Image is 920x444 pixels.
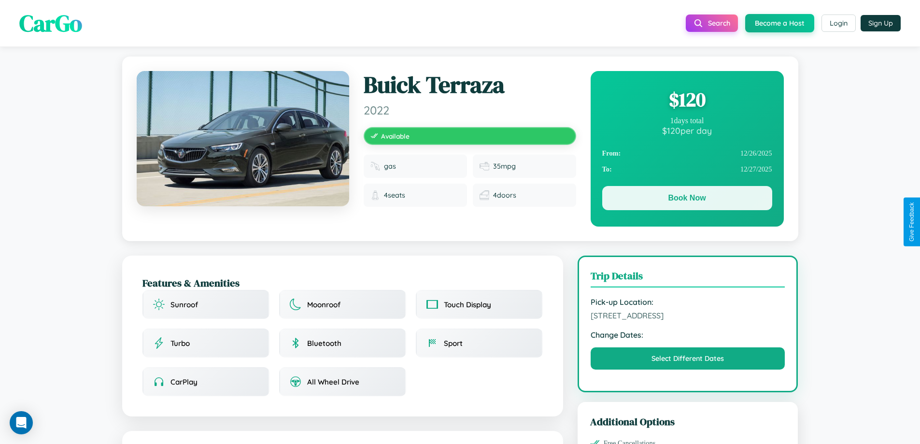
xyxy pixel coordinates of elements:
h1: Buick Terraza [364,71,576,99]
button: Sign Up [861,15,901,31]
span: Turbo [170,339,190,348]
strong: Pick-up Location: [591,297,785,307]
button: Book Now [602,186,772,210]
div: 12 / 27 / 2025 [602,161,772,177]
span: Touch Display [444,300,491,309]
span: 2022 [364,103,576,117]
span: 4 doors [493,191,516,200]
span: Moonroof [307,300,340,309]
span: CarGo [19,7,82,39]
img: Fuel type [370,161,380,171]
img: Fuel efficiency [480,161,489,171]
div: Open Intercom Messenger [10,411,33,434]
span: CarPlay [170,377,198,387]
div: $ 120 per day [602,125,772,136]
div: 12 / 26 / 2025 [602,145,772,161]
button: Become a Host [745,14,814,32]
h3: Trip Details [591,269,785,287]
strong: To: [602,165,612,173]
strong: From: [602,149,621,158]
button: Search [686,14,738,32]
span: 4 seats [384,191,405,200]
span: Search [708,19,730,28]
span: Bluetooth [307,339,341,348]
span: gas [384,162,396,171]
span: [STREET_ADDRESS] [591,311,785,320]
div: $ 120 [602,86,772,113]
div: Give Feedback [908,202,915,242]
div: 1 days total [602,116,772,125]
img: Seats [370,190,380,200]
img: Buick Terraza 2022 [137,71,349,206]
h3: Additional Options [590,415,786,429]
strong: Change Dates: [591,330,785,340]
img: Doors [480,190,489,200]
span: All Wheel Drive [307,377,359,387]
span: Sport [444,339,463,348]
span: Available [381,132,410,140]
span: 35 mpg [493,162,516,171]
button: Select Different Dates [591,347,785,370]
span: Sunroof [170,300,198,309]
h2: Features & Amenities [142,276,543,290]
button: Login [821,14,856,32]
